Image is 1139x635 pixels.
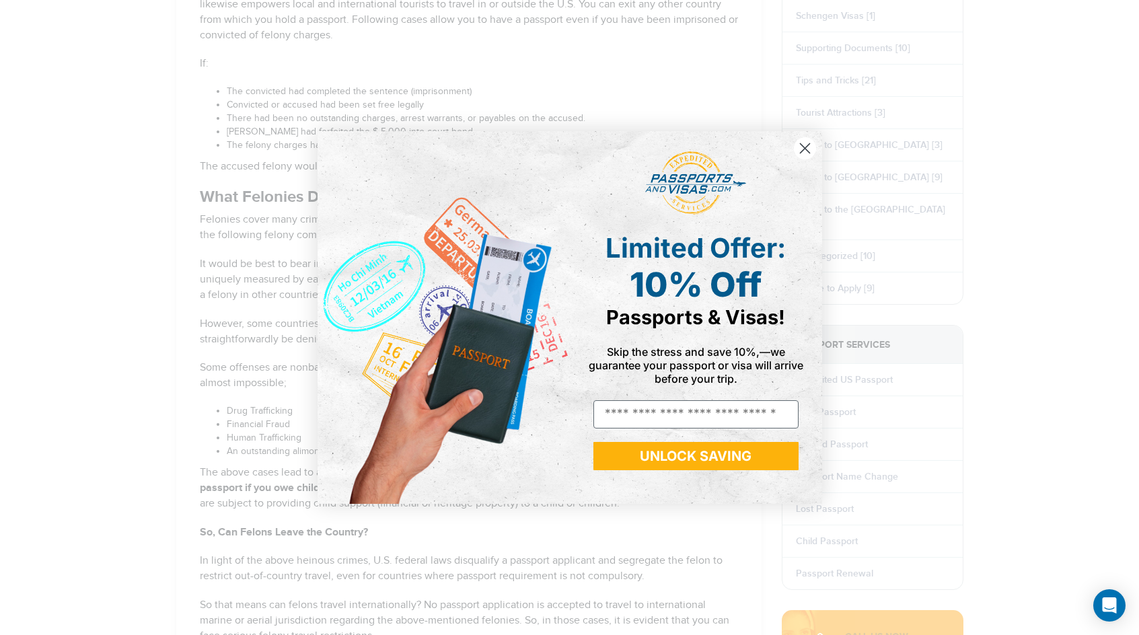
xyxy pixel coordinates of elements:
[645,151,746,215] img: passports and visas
[589,345,803,385] span: Skip the stress and save 10%,—we guarantee your passport or visa will arrive before your trip.
[318,131,570,503] img: de9cda0d-0715-46ca-9a25-073762a91ba7.png
[605,231,786,264] span: Limited Offer:
[606,305,785,329] span: Passports & Visas!
[1093,589,1126,622] div: Open Intercom Messenger
[593,442,799,470] button: UNLOCK SAVING
[793,137,817,160] button: Close dialog
[630,264,762,305] span: 10% Off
